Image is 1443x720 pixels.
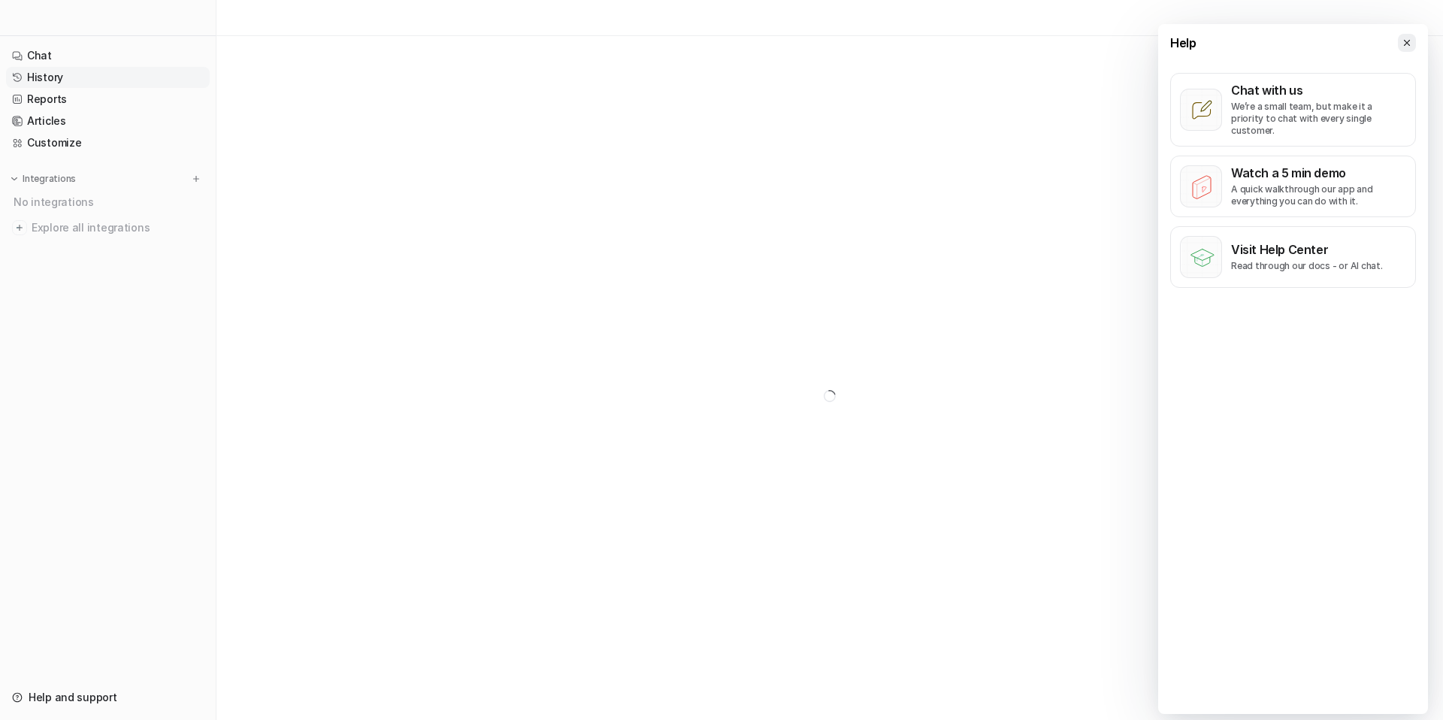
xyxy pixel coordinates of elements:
[1170,156,1416,217] button: Watch a 5 min demoA quick walkthrough our app and everything you can do with it.
[6,217,210,238] a: Explore all integrations
[6,45,210,66] a: Chat
[9,174,20,184] img: expand menu
[6,687,210,708] a: Help and support
[9,189,210,214] div: No integrations
[6,89,210,110] a: Reports
[1170,34,1196,52] span: Help
[1170,73,1416,147] button: Chat with usWe’re a small team, but make it a priority to chat with every single customer.
[1170,226,1416,288] button: Visit Help CenterRead through our docs - or AI chat.
[1231,260,1383,272] p: Read through our docs - or AI chat.
[1231,242,1383,257] p: Visit Help Center
[12,220,27,235] img: explore all integrations
[191,174,201,184] img: menu_add.svg
[6,171,80,186] button: Integrations
[32,216,204,240] span: Explore all integrations
[1231,101,1406,137] p: We’re a small team, but make it a priority to chat with every single customer.
[1231,183,1406,207] p: A quick walkthrough our app and everything you can do with it.
[23,173,76,185] p: Integrations
[6,67,210,88] a: History
[1231,83,1406,98] p: Chat with us
[1231,165,1406,180] p: Watch a 5 min demo
[6,132,210,153] a: Customize
[6,110,210,132] a: Articles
